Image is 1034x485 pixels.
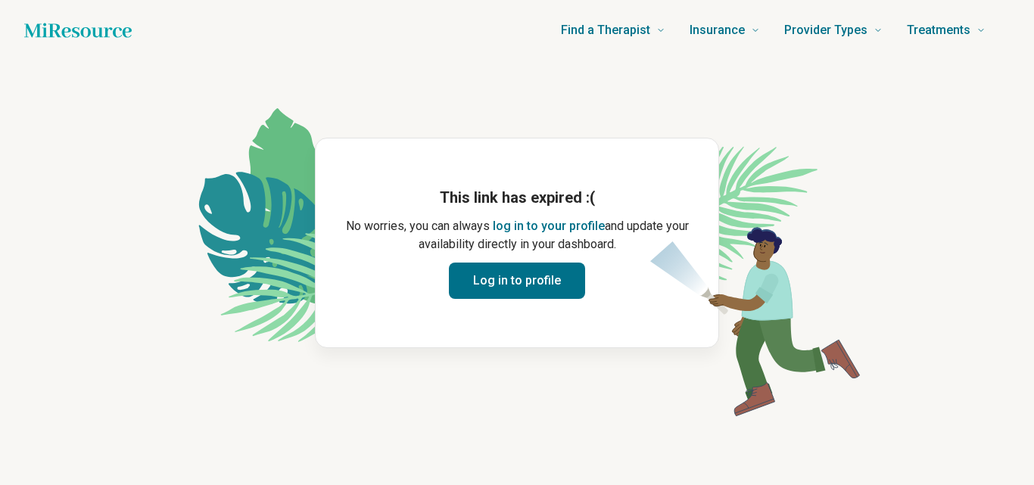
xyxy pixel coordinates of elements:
[784,20,867,41] span: Provider Types
[561,20,650,41] span: Find a Therapist
[907,20,970,41] span: Treatments
[690,20,745,41] span: Insurance
[24,15,132,45] a: Home page
[449,263,585,299] button: Log in to profile
[340,217,694,253] p: No worries, you can always and update your availability directly in your dashboard.
[340,187,694,208] h1: This link has expired :(
[493,217,605,235] button: log in to your profile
